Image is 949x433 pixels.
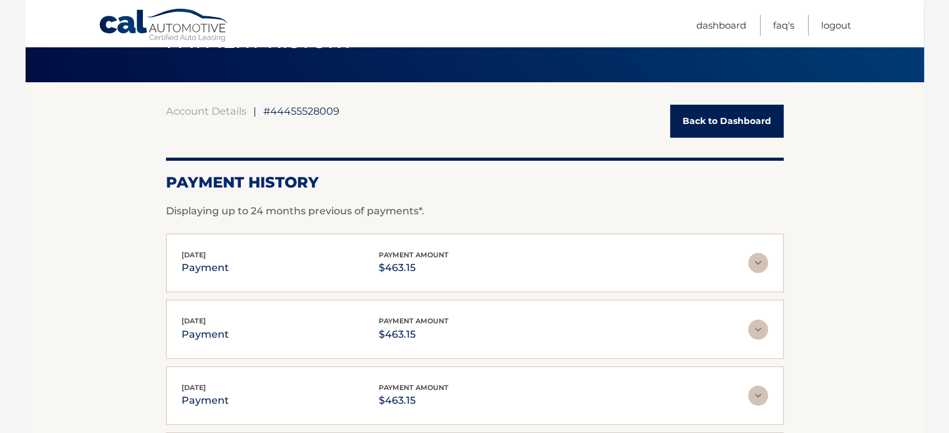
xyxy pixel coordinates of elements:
[182,259,229,277] p: payment
[99,8,230,44] a: Cal Automotive
[379,383,449,392] span: payment amount
[773,15,794,36] a: FAQ's
[166,204,784,219] p: Displaying up to 24 months previous of payments*.
[821,15,851,36] a: Logout
[379,250,449,259] span: payment amount
[379,326,449,343] p: $463.15
[182,383,206,392] span: [DATE]
[670,105,784,138] a: Back to Dashboard
[748,320,768,340] img: accordion-rest.svg
[379,392,449,409] p: $463.15
[748,386,768,406] img: accordion-rest.svg
[748,253,768,273] img: accordion-rest.svg
[182,250,206,259] span: [DATE]
[696,15,746,36] a: Dashboard
[263,105,339,117] span: #44455528009
[182,392,229,409] p: payment
[166,105,246,117] a: Account Details
[253,105,256,117] span: |
[182,326,229,343] p: payment
[166,173,784,192] h2: Payment History
[182,316,206,325] span: [DATE]
[379,259,449,277] p: $463.15
[379,316,449,325] span: payment amount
